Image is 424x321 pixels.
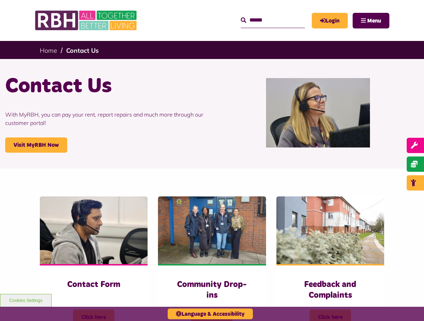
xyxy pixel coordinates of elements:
[393,290,424,321] iframe: Netcall Web Assistant for live chat
[35,7,139,34] img: RBH
[54,279,134,290] h3: Contact Form
[40,196,148,264] img: Contact Centre February 2024 (4)
[290,279,370,301] h3: Feedback and Complaints
[158,196,266,264] img: Heywood Drop In 2024
[66,47,99,54] a: Contact Us
[168,309,253,319] button: Language & Accessibility
[367,18,381,24] span: Menu
[5,73,207,100] h1: Contact Us
[241,13,305,28] input: Search
[5,137,67,153] a: Visit MyRBH Now
[172,279,252,301] h3: Community Drop-ins
[5,100,207,137] p: With MyRBH, you can pay your rent, report repairs and much more through our customer portal!
[276,196,384,264] img: SAZMEDIA RBH 22FEB24 97
[312,13,348,28] a: MyRBH
[266,78,370,147] img: Contact Centre February 2024 (1)
[353,13,389,28] button: Navigation
[40,47,57,54] a: Home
